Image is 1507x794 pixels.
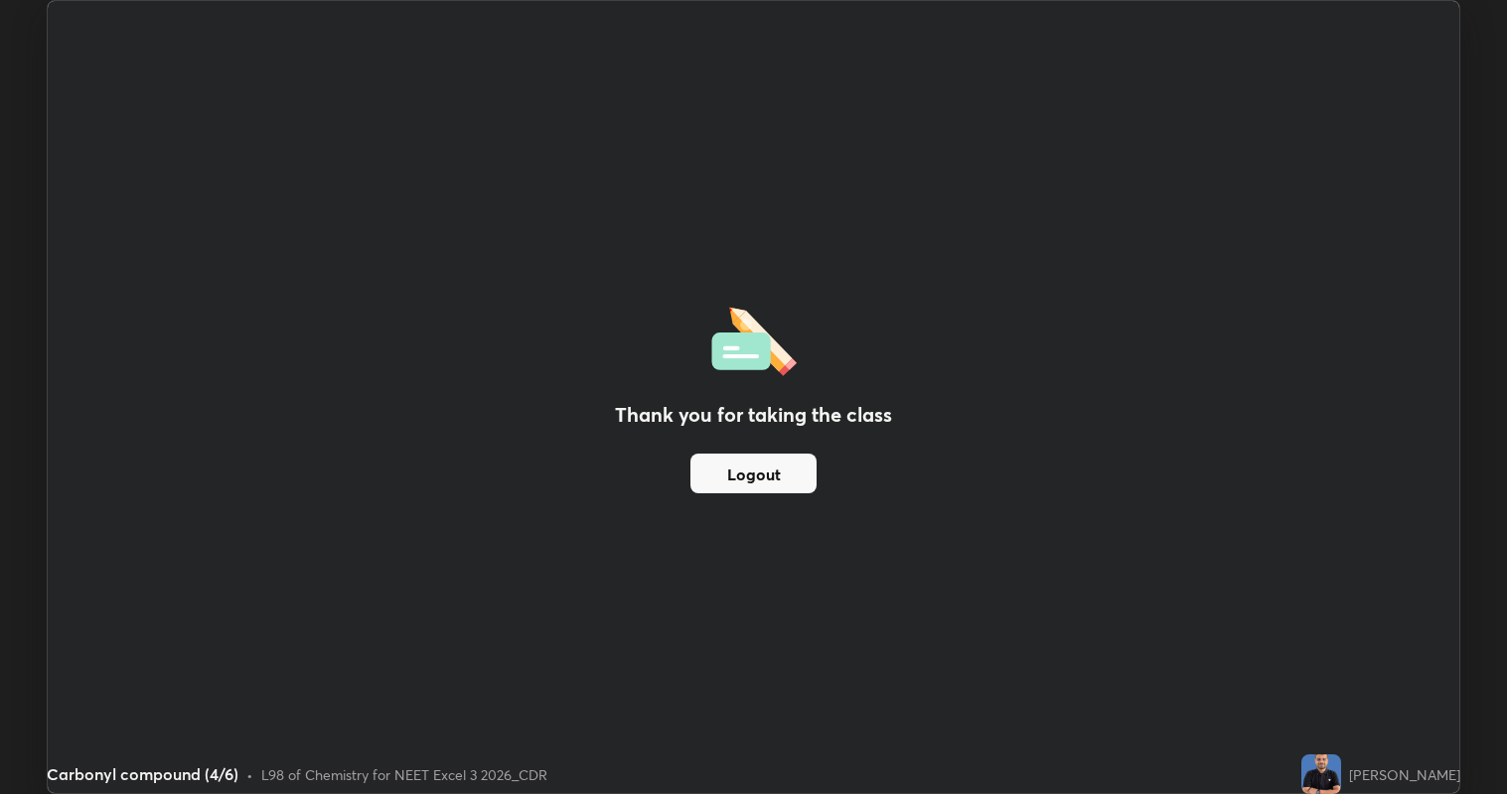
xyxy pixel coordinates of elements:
[1349,764,1460,785] div: [PERSON_NAME]
[690,454,817,493] button: Logout
[1301,754,1341,794] img: c934cc00951e446dbb69c7124468ac00.jpg
[615,400,892,430] h2: Thank you for taking the class
[711,301,797,376] img: offlineFeedback.1438e8b3.svg
[246,764,253,785] div: •
[47,762,238,786] div: Carbonyl compound (4/6)
[261,764,547,785] div: L98 of Chemistry for NEET Excel 3 2026_CDR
